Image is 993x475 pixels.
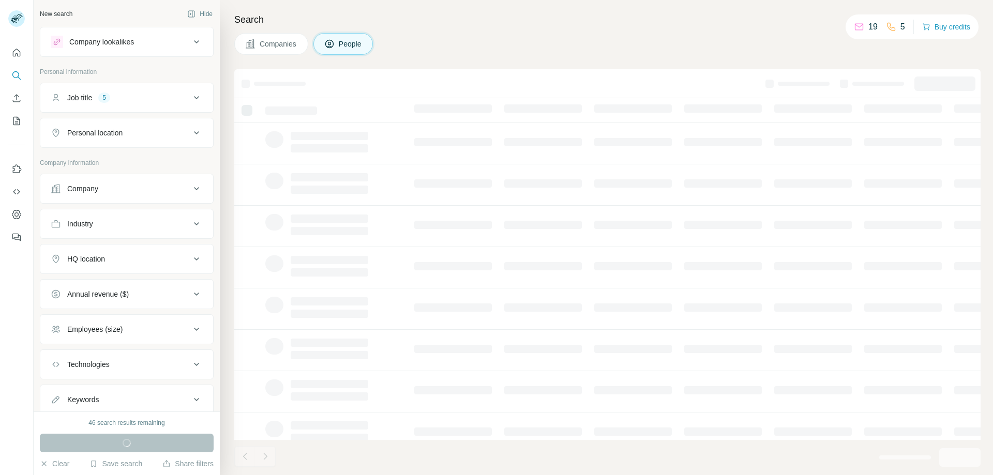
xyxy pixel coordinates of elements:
button: Annual revenue ($) [40,282,213,307]
div: Industry [67,219,93,229]
div: Job title [67,93,92,103]
div: Annual revenue ($) [67,289,129,299]
div: Technologies [67,359,110,370]
span: Companies [260,39,297,49]
button: Enrich CSV [8,89,25,108]
button: Dashboard [8,205,25,224]
button: Buy credits [922,20,970,34]
button: Use Surfe on LinkedIn [8,160,25,178]
div: Keywords [67,394,99,405]
button: Keywords [40,387,213,412]
button: Personal location [40,120,213,145]
span: People [339,39,363,49]
div: Company lookalikes [69,37,134,47]
button: Search [8,66,25,85]
button: Hide [180,6,220,22]
div: Employees (size) [67,324,123,334]
p: Company information [40,158,214,167]
p: 5 [900,21,905,33]
button: Employees (size) [40,317,213,342]
button: HQ location [40,247,213,271]
button: Save search [89,458,142,469]
button: Company lookalikes [40,29,213,54]
button: Company [40,176,213,201]
h4: Search [234,12,981,27]
div: 46 search results remaining [88,418,164,427]
button: Feedback [8,228,25,247]
p: 19 [868,21,878,33]
div: Personal location [67,128,123,138]
button: Technologies [40,352,213,377]
div: 5 [98,93,110,102]
button: Quick start [8,43,25,62]
div: Company [67,183,98,194]
div: HQ location [67,254,105,264]
button: Industry [40,211,213,236]
button: Share filters [162,458,214,469]
button: My lists [8,112,25,130]
div: New search [40,9,72,19]
button: Job title5 [40,85,213,110]
p: Personal information [40,67,214,76]
button: Clear [40,458,69,469]
button: Use Surfe API [8,182,25,201]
